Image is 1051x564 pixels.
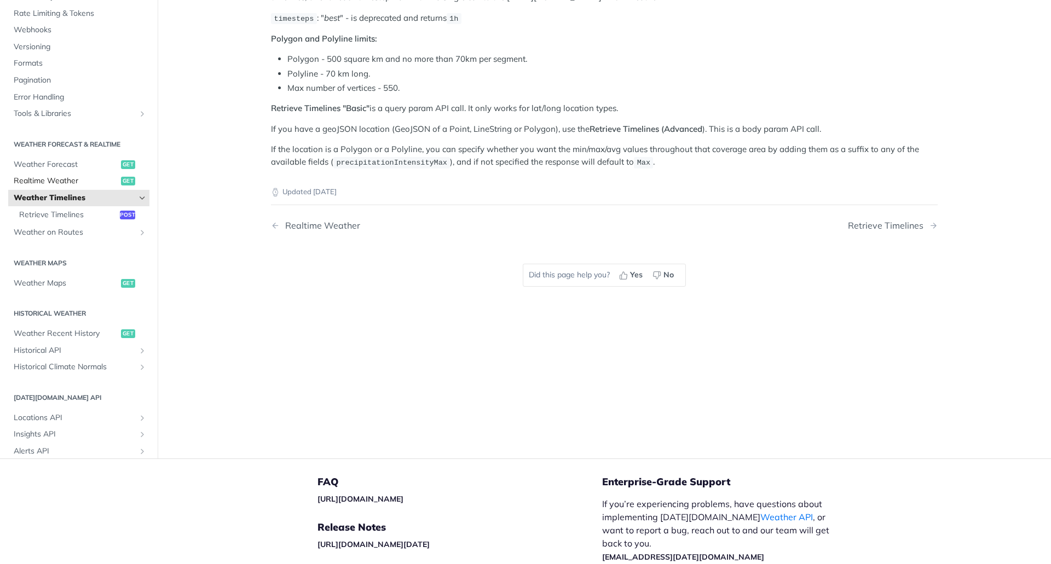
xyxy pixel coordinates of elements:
[14,25,147,36] span: Webhooks
[14,207,149,223] a: Retrieve Timelinespost
[121,279,135,288] span: get
[336,159,447,167] span: precipitationIntensityMax
[138,414,147,422] button: Show subpages for Locations API
[14,227,135,238] span: Weather on Routes
[8,55,149,72] a: Formats
[8,325,149,342] a: Weather Recent Historyget
[274,15,314,23] span: timesteps
[121,177,135,185] span: get
[317,521,602,534] h5: Release Notes
[8,106,149,122] a: Tools & LibrariesShow subpages for Tools & Libraries
[8,342,149,359] a: Historical APIShow subpages for Historical API
[271,123,938,136] p: If you have a geoJSON location (GeoJSON of a Point, LineString or Polygon), use the ). This is a ...
[14,108,135,119] span: Tools & Libraries
[8,410,149,426] a: Locations APIShow subpages for Locations API
[280,220,360,231] div: Realtime Weather
[8,309,149,318] h2: Historical Weather
[8,443,149,460] a: Alerts APIShow subpages for Alerts API
[14,8,147,19] span: Rate Limiting & Tokens
[8,72,149,89] a: Pagination
[630,269,643,281] span: Yes
[8,89,149,106] a: Error Handling
[271,220,557,231] a: Previous Page: Realtime Weather
[14,362,135,373] span: Historical Climate Normals
[271,210,938,242] nav: Pagination Controls
[324,13,340,23] em: best
[14,193,135,203] span: Weather Timelines
[649,267,680,283] button: No
[271,12,938,25] p: : " " - is deprecated and returns
[449,15,458,23] span: 1h
[602,552,764,562] a: [EMAIL_ADDRESS][DATE][DOMAIN_NAME]
[14,176,118,187] span: Realtime Weather
[120,211,135,219] span: post
[8,275,149,292] a: Weather Mapsget
[271,143,938,168] p: If the location is a Polygon or a Polyline, you can specify whether you want the min/max/avg valu...
[138,194,147,202] button: Hide subpages for Weather Timelines
[8,22,149,38] a: Webhooks
[271,102,938,115] p: is a query param API call. It only works for lat/long location types.
[317,539,430,549] a: [URL][DOMAIN_NAME][DATE]
[8,426,149,443] a: Insights APIShow subpages for Insights API
[14,92,147,103] span: Error Handling
[138,363,147,371] button: Show subpages for Historical Climate Normals
[14,58,147,69] span: Formats
[287,68,938,80] li: Polyline - 70 km long.
[848,220,938,231] a: Next Page: Retrieve Timelines
[317,494,403,504] a: [URL][DOMAIN_NAME]
[637,159,650,167] span: Max
[615,267,649,283] button: Yes
[14,446,135,457] span: Alerts API
[602,475,858,489] h5: Enterprise-Grade Support
[138,346,147,355] button: Show subpages for Historical API
[14,328,118,339] span: Weather Recent History
[8,224,149,241] a: Weather on RoutesShow subpages for Weather on Routes
[663,269,674,281] span: No
[8,39,149,55] a: Versioning
[271,33,377,44] strong: Polygon and Polyline limits:
[14,42,147,53] span: Versioning
[271,103,369,113] strong: Retrieve Timelines "Basic"
[8,173,149,189] a: Realtime Weatherget
[8,5,149,22] a: Rate Limiting & Tokens
[271,187,938,197] p: Updated [DATE]
[14,159,118,170] span: Weather Forecast
[317,475,602,489] h5: FAQ
[138,430,147,439] button: Show subpages for Insights API
[760,511,813,522] a: Weather API
[602,497,841,563] p: If you’re experiencing problems, have questions about implementing [DATE][DOMAIN_NAME] , or want ...
[523,264,686,287] div: Did this page help you?
[8,393,149,403] h2: [DATE][DOMAIN_NAME] API
[19,210,117,220] span: Retrieve Timelines
[138,447,147,456] button: Show subpages for Alerts API
[287,82,938,95] li: Max number of vertices - 550.
[8,156,149,173] a: Weather Forecastget
[8,139,149,149] h2: Weather Forecast & realtime
[14,345,135,356] span: Historical API
[14,412,135,423] span: Locations API
[287,53,938,66] li: Polygon - 500 square km and no more than 70km per segment.
[590,124,702,134] strong: Retrieve Timelines (Advanced
[8,359,149,375] a: Historical Climate NormalsShow subpages for Historical Climate Normals
[121,329,135,338] span: get
[848,220,929,231] div: Retrieve Timelines
[8,258,149,268] h2: Weather Maps
[121,160,135,169] span: get
[14,278,118,289] span: Weather Maps
[138,109,147,118] button: Show subpages for Tools & Libraries
[14,75,147,86] span: Pagination
[8,190,149,206] a: Weather TimelinesHide subpages for Weather Timelines
[14,429,135,440] span: Insights API
[138,228,147,237] button: Show subpages for Weather on Routes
